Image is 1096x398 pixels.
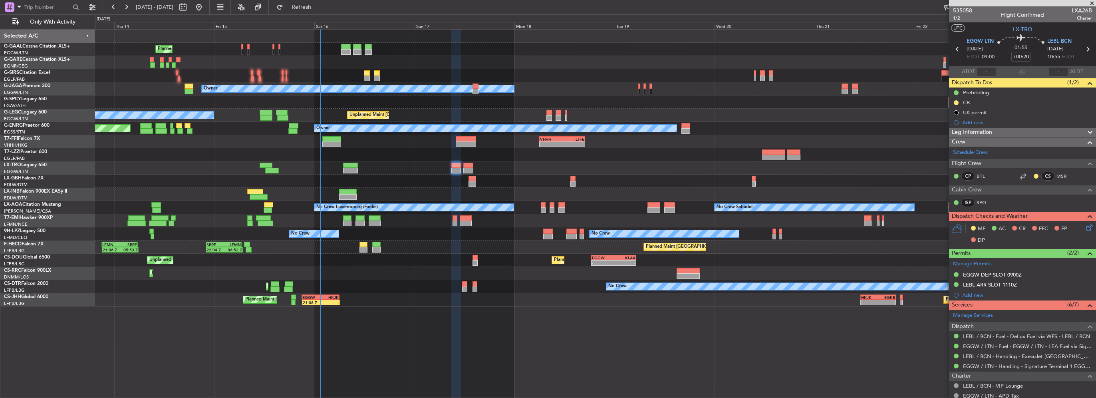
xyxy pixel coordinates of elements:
[963,363,1092,370] a: EGGW / LTN - Handling - Signature Terminal 1 EGGW / LTN
[4,110,21,115] span: G-LEGC
[592,228,610,240] div: No Crew
[592,255,614,260] div: EGGW
[967,38,994,46] span: EGGW LTN
[961,172,975,181] div: CP
[953,149,988,157] a: Schedule Crew
[4,44,70,49] a: G-GAALCessna Citation XLS+
[214,22,314,29] div: Fri 15
[4,176,44,181] a: LX-GBHFalcon 7X
[1067,249,1079,257] span: (2/2)
[4,76,25,82] a: EGLF/FAB
[952,78,992,88] span: Dispatch To-Dos
[953,6,972,15] span: 535058
[977,173,995,180] a: BTL
[1015,44,1027,52] span: 01:55
[1047,45,1064,53] span: [DATE]
[861,300,878,305] div: -
[4,136,18,141] span: T7-FFI
[1072,6,1092,15] span: LXA26B
[302,295,321,300] div: EGGW
[285,4,318,10] span: Refresh
[1056,173,1074,180] a: MSR
[1072,15,1092,22] span: Charter
[878,300,895,305] div: -
[962,68,975,76] span: ATOT
[314,22,415,29] div: Sat 16
[4,123,50,128] a: G-ENRGPraetor 600
[962,119,1092,126] div: Add new
[97,16,110,23] div: [DATE]
[4,255,23,260] span: CS-DOU
[946,294,1041,306] div: Planned Maint London ([GEOGRAPHIC_DATA])
[963,353,1092,360] a: LEBL / BCN - Handling - ExecuJet [GEOGRAPHIC_DATA] [PERSON_NAME]/BCN
[4,189,67,194] a: LX-INBFalcon 900EX EASy II
[1001,11,1044,19] div: Flight Confirmed
[963,333,1090,340] a: LEBL / BCN - Fuel - DeLux Fuel via WFS - LEBL / BCN
[4,274,29,280] a: DNMM/LOS
[4,268,21,273] span: CS-RRC
[4,142,28,148] a: VHHH/HKG
[1041,172,1054,181] div: CS
[4,202,22,207] span: LX-AOA
[4,50,28,56] a: EGGW/LTN
[963,281,1017,288] div: LEBL ARR SLOT 1110Z
[4,70,19,75] span: G-SIRS
[1067,78,1079,87] span: (1/2)
[861,295,878,300] div: HKJK
[4,136,40,141] a: T7-FFIFalcon 7X
[4,182,28,188] a: EDLW/DTM
[4,97,47,101] a: G-SPCYLegacy 650
[152,267,234,279] div: Planned Maint Lagos ([PERSON_NAME])
[4,215,53,220] a: T7-EMIHawker 900XP
[952,128,992,137] span: Leg Information
[24,1,70,13] input: Trip Number
[952,322,974,331] span: Dispatch
[554,254,680,266] div: Planned Maint [GEOGRAPHIC_DATA] ([GEOGRAPHIC_DATA])
[1047,53,1060,61] span: 10:55
[614,255,635,260] div: KLAX
[4,229,20,233] span: 9H-LPZ
[952,372,971,381] span: Charter
[4,261,25,267] a: LFPB/LBG
[4,295,48,299] a: CS-JHHGlobal 6000
[815,22,915,29] div: Thu 21
[4,189,20,194] span: LX-INB
[4,208,51,214] a: [PERSON_NAME]/QSA
[953,260,992,268] a: Manage Permits
[953,15,972,22] span: 1/2
[4,242,44,247] a: F-HECDFalcon 7X
[4,195,28,201] a: EDLW/DTM
[4,97,21,101] span: G-SPCY
[4,103,26,109] a: LGAV/ATH
[4,229,46,233] a: 9H-LPZLegacy 500
[952,159,981,168] span: Flight Crew
[1013,25,1032,34] span: LX-TRO
[999,225,1006,233] span: AC
[951,24,965,32] button: UTC
[967,53,980,61] span: ETOT
[1019,225,1026,233] span: CR
[614,261,635,265] div: -
[615,22,715,29] div: Tue 19
[9,16,87,28] button: Only With Activity
[978,237,985,245] span: DP
[4,176,22,181] span: LX-GBH
[136,4,173,11] span: [DATE] - [DATE]
[4,163,47,167] a: LX-TROLegacy 650
[963,89,989,96] div: Prebriefing
[245,294,371,306] div: Planned Maint [GEOGRAPHIC_DATA] ([GEOGRAPHIC_DATA])
[4,281,21,286] span: CS-DTR
[967,45,983,53] span: [DATE]
[119,242,137,247] div: SBRF
[608,281,627,293] div: No Crew
[952,300,973,310] span: Services
[273,1,321,14] button: Refresh
[4,57,22,62] span: G-GARE
[316,122,330,134] div: Owner
[4,44,22,49] span: G-GAAL
[4,129,25,135] a: EGSS/STN
[1067,300,1079,309] span: (6/7)
[878,295,895,300] div: EGKB
[321,300,340,305] div: -
[963,343,1092,350] a: EGGW / LTN - Fuel - EGGW / LTN - LEA Fuel via Signature in EGGW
